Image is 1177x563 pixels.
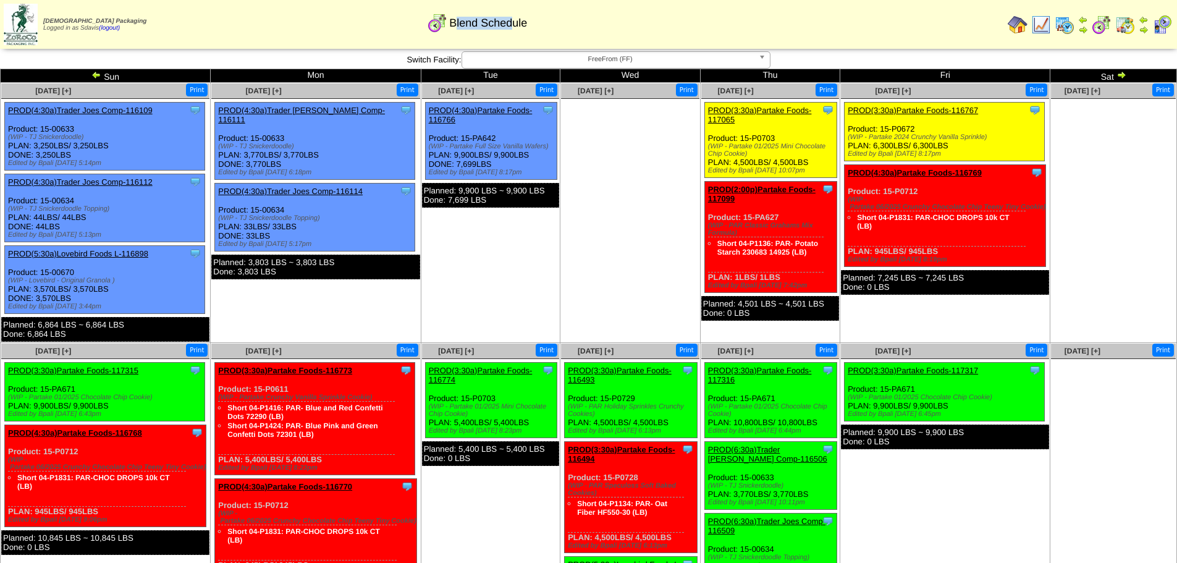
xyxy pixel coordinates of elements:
div: Edited by Bpali [DATE] 8:23pm [218,464,415,472]
img: Tooltip [542,104,554,116]
div: (WIP ‐ Partake 06/2025 Crunchy Chocolate Chip Teeny Tiny Cookie) [218,510,416,525]
span: [DATE] [+] [718,87,754,95]
td: Wed [560,69,701,83]
img: arrowleft.gif [91,70,101,80]
div: Planned: 9,900 LBS ~ 9,900 LBS Done: 0 LBS [841,425,1049,449]
div: Edited by Bpali [DATE] 10:11pm [708,499,837,506]
div: Edited by Bpali [DATE] 6:43pm [8,410,205,418]
span: [DATE] [+] [35,347,71,355]
a: [DATE] [+] [246,347,282,355]
a: PROD(3:30a)Partake Foods-117316 [708,366,812,384]
a: [DATE] [+] [1065,347,1100,355]
div: (WIP - TJ Snickerdoodle Topping) [708,554,837,561]
a: [DATE] [+] [1065,87,1100,95]
a: [DATE] [+] [875,347,911,355]
a: Short 04-P1136: PAR- Potato Starch 230683 14925 (LB) [717,239,818,256]
img: calendarblend.gif [428,13,447,33]
div: Planned: 9,900 LBS ~ 9,900 LBS Done: 7,699 LBS [422,183,560,208]
div: Planned: 10,845 LBS ~ 10,845 LBS Done: 0 LBS [1,530,209,555]
div: (WIP - Partake Crunchy Vanilla Sprinkle Cookie) [218,394,415,401]
a: [DATE] [+] [438,87,474,95]
div: Product: 15-00633 PLAN: 3,770LBS / 3,770LBS [704,442,837,510]
div: Product: 15-P0703 PLAN: 4,500LBS / 4,500LBS [704,103,837,178]
div: (WIP ‐ Partake 06/2025 Crunchy Chocolate Chip Teeny Tiny Cookie) [8,456,206,471]
a: (logout) [99,25,120,32]
a: PROD(6:30a)Trader Joes Comp-116509 [708,517,825,535]
div: Edited by Bpali [DATE] 7:42pm [708,282,837,289]
div: Planned: 5,400 LBS ~ 5,400 LBS Done: 0 LBS [422,441,560,466]
img: home.gif [1008,15,1027,35]
img: Tooltip [822,364,834,376]
a: PROD(3:30a)Partake Foods-116774 [429,366,533,384]
div: Edited by Bpali [DATE] 5:13pm [8,231,205,239]
div: (WIP - PAR Speculoss Soft Baked Cookies) [568,482,697,497]
div: Edited by Bpali [DATE] 8:17pm [429,169,557,176]
img: Tooltip [1029,364,1041,376]
img: Tooltip [822,183,834,195]
div: Edited by Bpali [DATE] 6:13pm [568,542,697,549]
a: Short 04-P1134: PAR- Oat Fiber HF550-30 (LB) [577,499,667,517]
div: Edited by Bpali [DATE] 5:17pm [218,240,415,248]
a: [DATE] [+] [578,87,614,95]
div: Product: 15-00633 PLAN: 3,770LBS / 3,770LBS DONE: 3,770LBS [215,103,415,180]
div: Edited by Bpali [DATE] 6:18pm [218,169,415,176]
a: PROD(4:30a)Partake Foods-116770 [218,482,352,491]
div: Product: 15-00633 PLAN: 3,250LBS / 3,250LBS DONE: 3,250LBS [5,103,205,171]
img: arrowleft.gif [1139,15,1149,25]
div: Planned: 4,501 LBS ~ 4,501 LBS Done: 0 LBS [701,296,839,321]
div: (WIP - Partake Full Size Vanilla Wafers) [429,143,557,150]
div: Planned: 3,803 LBS ~ 3,803 LBS Done: 3,803 LBS [211,255,420,279]
div: Product: 15-PA671 PLAN: 10,800LBS / 10,800LBS [704,363,837,438]
a: [DATE] [+] [246,87,282,95]
span: [DATE] [+] [35,87,71,95]
a: PROD(4:30a)Trader Joes Comp-116112 [8,177,153,187]
img: Tooltip [1031,166,1043,179]
button: Print [536,83,557,96]
div: (WIP - Partake 01/2025 Chocolate Chip Cookie) [848,394,1044,401]
div: Product: 15-00634 PLAN: 44LBS / 44LBS DONE: 44LBS [5,174,205,242]
div: Edited by Bpali [DATE] 9:06pm [8,516,206,523]
img: Tooltip [401,480,413,493]
div: Product: 15-P0672 PLAN: 6,300LBS / 6,300LBS [845,103,1045,161]
span: Logged in as Sdavis [43,18,146,32]
a: PROD(4:30a)Partake Foods-116768 [8,428,142,438]
td: Thu [700,69,840,83]
button: Print [1026,344,1047,357]
div: Edited by Bpali [DATE] 6:45pm [848,410,1044,418]
button: Print [676,344,698,357]
img: Tooltip [822,443,834,455]
img: calendarinout.gif [1115,15,1135,35]
div: Product: 15-PA671 PLAN: 9,900LBS / 9,900LBS [845,363,1045,421]
a: PROD(3:30a)Partake Foods-117317 [848,366,978,375]
td: Mon [211,69,421,83]
a: PROD(3:30a)Partake Foods-117065 [708,106,812,124]
a: [DATE] [+] [578,347,614,355]
span: [DEMOGRAPHIC_DATA] Packaging [43,18,146,25]
div: Product: 15-P0728 PLAN: 4,500LBS / 4,500LBS [565,442,698,553]
div: Edited by Bpali [DATE] 6:44pm [708,427,837,434]
div: (WIP - Partake 01/2025 Chocolate Chip Cookie) [8,394,205,401]
span: [DATE] [+] [438,347,474,355]
button: Print [186,83,208,96]
img: Tooltip [400,364,412,376]
div: Product: 15-PA642 PLAN: 9,900LBS / 9,900LBS DONE: 7,699LBS [425,103,557,180]
button: Print [816,83,837,96]
button: Print [186,344,208,357]
img: Tooltip [189,247,201,260]
span: [DATE] [+] [875,87,911,95]
div: Edited by Bpali [DATE] 8:19pm [848,256,1045,263]
img: Tooltip [400,104,412,116]
div: Edited by Bpali [DATE] 5:14pm [8,159,205,167]
button: Print [536,344,557,357]
td: Sat [1050,69,1177,83]
div: (WIP - Partake 2024 Crunchy Vanilla Sprinkle) [848,133,1044,141]
div: Edited by Bpali [DATE] 8:23pm [429,427,557,434]
img: Tooltip [822,104,834,116]
img: Tooltip [681,364,694,376]
img: Tooltip [1029,104,1041,116]
div: Product: 15-P0729 PLAN: 4,500LBS / 4,500LBS [565,363,698,438]
a: PROD(2:00p)Partake Foods-117099 [708,185,816,203]
a: Short 04-P1831: PAR-CHOC DROPS 10k CT (LB) [17,473,170,491]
